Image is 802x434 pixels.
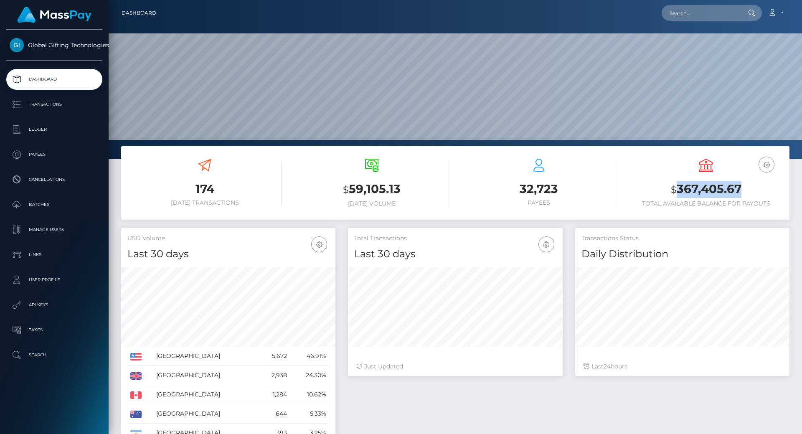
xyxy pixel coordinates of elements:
[581,234,783,243] h5: Transactions Status
[6,69,102,90] a: Dashboard
[127,199,282,206] h6: [DATE] Transactions
[10,38,24,52] img: Global Gifting Technologies Inc
[6,119,102,140] a: Ledger
[290,404,330,424] td: 5.33%
[6,94,102,115] a: Transactions
[604,363,611,370] span: 24
[127,181,282,197] h3: 174
[258,347,290,366] td: 5,672
[6,194,102,215] a: Batches
[10,73,99,86] p: Dashboard
[290,366,330,385] td: 24.30%
[662,5,740,21] input: Search...
[130,372,142,380] img: GB.png
[10,198,99,211] p: Batches
[130,391,142,399] img: CA.png
[10,123,99,136] p: Ledger
[10,324,99,336] p: Taxes
[6,345,102,365] a: Search
[581,247,783,261] h4: Daily Distribution
[258,385,290,404] td: 1,284
[356,362,554,371] div: Just Updated
[10,274,99,286] p: User Profile
[462,199,616,206] h6: Payees
[6,294,102,315] a: API Keys
[6,41,102,49] span: Global Gifting Technologies Inc
[6,320,102,340] a: Taxes
[258,404,290,424] td: 644
[6,169,102,190] a: Cancellations
[354,247,556,261] h4: Last 30 days
[629,200,783,207] h6: Total Available Balance for Payouts
[130,353,142,360] img: US.png
[671,184,677,195] small: $
[290,347,330,366] td: 46.91%
[130,411,142,418] img: AU.png
[629,181,783,198] h3: 367,405.67
[10,173,99,186] p: Cancellations
[153,404,258,424] td: [GEOGRAPHIC_DATA]
[17,7,91,23] img: MassPay Logo
[127,247,329,261] h4: Last 30 days
[294,181,449,198] h3: 59,105.13
[6,244,102,265] a: Links
[584,362,781,371] div: Last hours
[153,385,258,404] td: [GEOGRAPHIC_DATA]
[354,234,556,243] h5: Total Transactions
[343,184,349,195] small: $
[6,219,102,240] a: Manage Users
[6,144,102,165] a: Payees
[6,269,102,290] a: User Profile
[153,366,258,385] td: [GEOGRAPHIC_DATA]
[462,181,616,197] h3: 32,723
[153,347,258,366] td: [GEOGRAPHIC_DATA]
[10,299,99,311] p: API Keys
[10,349,99,361] p: Search
[290,385,330,404] td: 10.62%
[258,366,290,385] td: 2,938
[10,223,99,236] p: Manage Users
[10,249,99,261] p: Links
[127,234,329,243] h5: USD Volume
[10,148,99,161] p: Payees
[122,4,156,22] a: Dashboard
[10,98,99,111] p: Transactions
[294,200,449,207] h6: [DATE] Volume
